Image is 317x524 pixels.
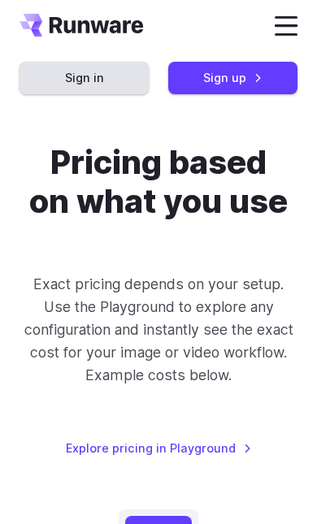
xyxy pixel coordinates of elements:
[66,439,252,457] a: Explore pricing in Playground
[20,143,297,221] h1: Pricing based on what you use
[168,62,297,93] a: Sign up
[20,62,149,93] a: Sign in
[20,14,143,37] a: Go to /
[20,273,297,388] p: Exact pricing depends on your setup. Use the Playground to explore any configuration and instantl...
